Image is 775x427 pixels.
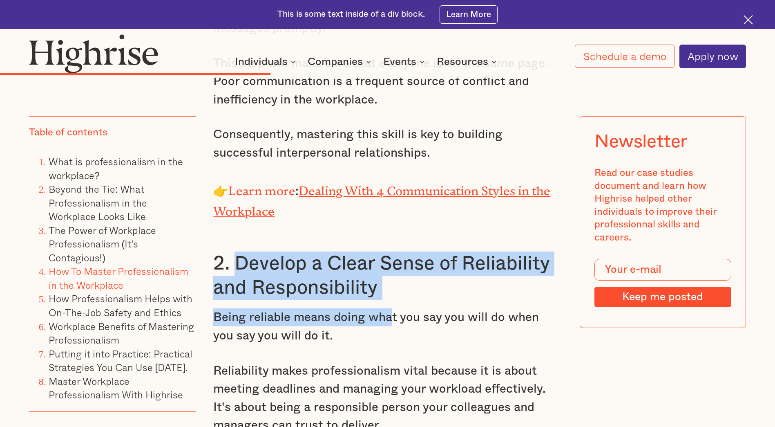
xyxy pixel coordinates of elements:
[594,167,731,244] div: Read our case studies document and learn how Highrise helped other individuals to improve their p...
[213,179,561,221] p: 👉 :
[235,57,298,67] div: Individuals
[594,259,731,307] form: Modal Form
[679,45,746,68] a: Apply now
[594,131,688,153] div: Newsletter
[437,57,488,67] div: Resources
[744,15,753,25] img: Cross icon
[235,57,288,67] div: Individuals
[29,126,107,139] div: Table of contents
[213,308,561,345] p: Being reliable means doing what you say you will do when you say you will do it.
[383,57,427,67] div: Events
[49,373,183,402] a: Master Workplace Professionalism With Highrise
[49,319,194,348] a: Workplace Benefits of Mastering Professionalism
[49,346,193,375] a: Putting it into Practice: Practical Strategies You Can Use [DATE].
[308,57,363,67] div: Companies
[49,291,192,320] a: How Professionalism Helps with On-The-Job Safety and Ethics
[49,181,147,224] a: Beyond the Tie: What Professionalism in the Workplace Looks Like
[29,34,159,73] img: Highrise logo
[213,184,550,212] a: Dealing With 4 Communication Styles in the Workplace
[277,9,425,20] div: This is some text inside of a div block.
[383,57,416,67] div: Events
[213,54,561,109] p: This step will make sure that everyone is on the same page. Poor communication is a frequent sour...
[575,45,674,68] a: Schedule a demo
[213,252,561,300] h3: 2. Develop a Clear Sense of Reliability and Responsibility
[49,222,156,265] a: The Power of Workplace Professionalism (It's Contagious!)
[437,57,499,67] div: Resources
[49,154,183,183] a: What is professionalism in the workplace?
[594,287,731,307] input: Keep me posted
[440,5,498,24] a: Learn More
[228,184,295,192] strong: Learn more
[213,126,561,162] p: Consequently, mastering this skill is key to building successful interpersonal relationships.
[49,264,188,293] a: How To Master Professionalism in the Workplace
[594,259,731,281] input: Your e-mail
[308,57,373,67] div: Companies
